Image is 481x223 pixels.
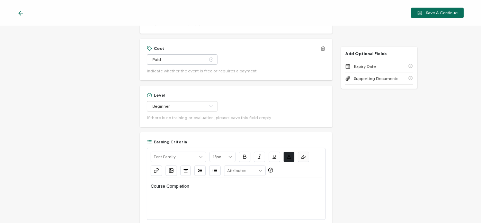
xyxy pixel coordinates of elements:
div: Cost [147,46,164,51]
span: Save & Continue [417,10,457,16]
iframe: Chat Widget [446,190,481,223]
input: Attributes [224,166,265,176]
p: Add Optional Fields [341,51,391,56]
input: Font Family [151,152,206,162]
span: Supporting Documents [354,76,398,81]
span: Indicate whether the event is free or requires a payment. [147,68,258,73]
div: Earning Criteria [147,139,187,144]
span: Expiry Date [354,64,376,69]
button: Save & Continue [411,8,464,18]
p: Course Completion [151,183,322,189]
div: Level [147,92,165,98]
input: Font Size [210,152,235,162]
span: If there is no training or evaluation, please leave this field empty. [147,115,272,120]
input: Select [147,54,217,65]
input: Select [147,101,217,111]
